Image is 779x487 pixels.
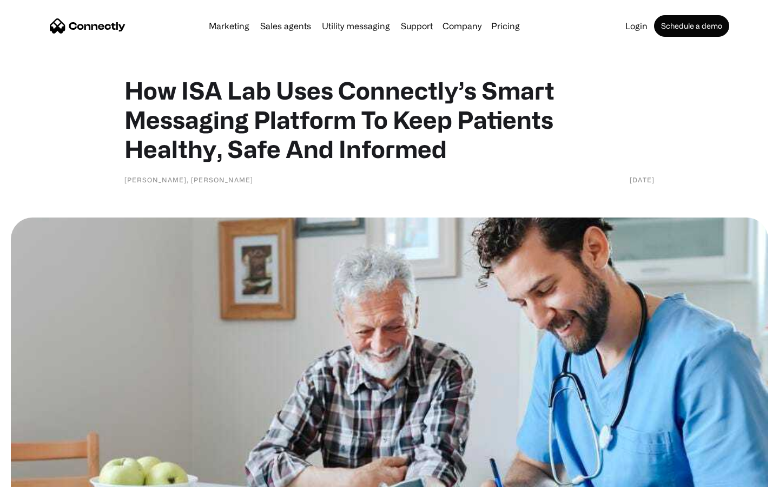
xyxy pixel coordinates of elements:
[22,468,65,483] ul: Language list
[256,22,315,30] a: Sales agents
[124,76,655,163] h1: How ISA Lab Uses Connectly’s Smart Messaging Platform To Keep Patients Healthy, Safe And Informed
[204,22,254,30] a: Marketing
[487,22,524,30] a: Pricing
[318,22,394,30] a: Utility messaging
[124,174,253,185] div: [PERSON_NAME], [PERSON_NAME]
[443,18,481,34] div: Company
[630,174,655,185] div: [DATE]
[621,22,652,30] a: Login
[654,15,729,37] a: Schedule a demo
[11,468,65,483] aside: Language selected: English
[397,22,437,30] a: Support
